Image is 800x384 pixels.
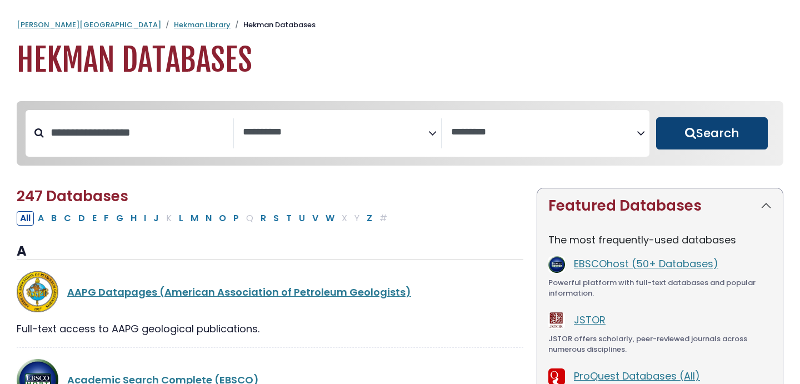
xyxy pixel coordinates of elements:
[451,127,637,138] textarea: Search
[537,188,783,223] button: Featured Databases
[216,211,229,226] button: Filter Results O
[574,313,606,327] a: JSTOR
[48,211,60,226] button: Filter Results B
[17,19,161,30] a: [PERSON_NAME][GEOGRAPHIC_DATA]
[34,211,47,226] button: Filter Results A
[322,211,338,226] button: Filter Results W
[17,101,783,166] nav: Search filters
[202,211,215,226] button: Filter Results N
[548,333,772,355] div: JSTOR offers scholarly, peer-reviewed journals across numerous disciplines.
[150,211,162,226] button: Filter Results J
[656,117,768,149] button: Submit for Search Results
[548,277,772,299] div: Powerful platform with full-text databases and popular information.
[176,211,187,226] button: Filter Results L
[296,211,308,226] button: Filter Results U
[17,186,128,206] span: 247 Databases
[44,123,233,142] input: Search database by title or keyword
[17,42,783,79] h1: Hekman Databases
[17,243,523,260] h3: A
[243,127,428,138] textarea: Search
[17,321,523,336] div: Full-text access to AAPG geological publications.
[363,211,376,226] button: Filter Results Z
[127,211,140,226] button: Filter Results H
[141,211,149,226] button: Filter Results I
[270,211,282,226] button: Filter Results S
[174,19,231,30] a: Hekman Library
[75,211,88,226] button: Filter Results D
[230,211,242,226] button: Filter Results P
[17,211,34,226] button: All
[283,211,295,226] button: Filter Results T
[231,19,316,31] li: Hekman Databases
[257,211,269,226] button: Filter Results R
[548,232,772,247] p: The most frequently-used databases
[67,285,411,299] a: AAPG Datapages (American Association of Petroleum Geologists)
[187,211,202,226] button: Filter Results M
[61,211,74,226] button: Filter Results C
[101,211,112,226] button: Filter Results F
[89,211,100,226] button: Filter Results E
[17,211,392,225] div: Alpha-list to filter by first letter of database name
[574,257,718,271] a: EBSCOhost (50+ Databases)
[17,19,783,31] nav: breadcrumb
[113,211,127,226] button: Filter Results G
[309,211,322,226] button: Filter Results V
[574,369,700,383] a: ProQuest Databases (All)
